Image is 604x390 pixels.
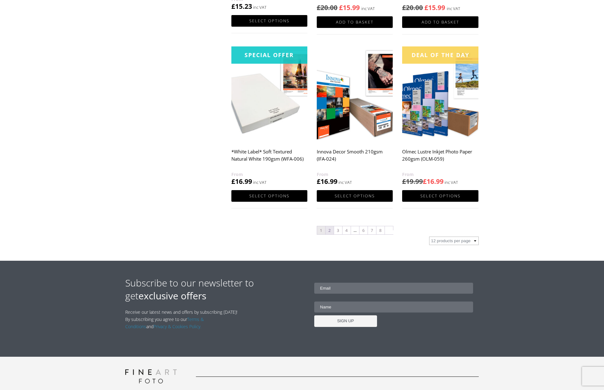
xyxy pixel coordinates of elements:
bdi: 16.99 [317,177,337,186]
img: Olmec Lustre Inkjet Photo Paper 260gsm (OLM-059) [402,46,478,142]
a: Page 2 [326,226,334,234]
a: Add to basket: “Hahnemuhle Matt Fine Art Smooth Inkjet Sample pack (10 sheets)” [317,16,393,28]
input: Email [314,283,473,294]
bdi: 19.99 [402,177,423,186]
p: Receive our latest news and offers by subscribing [DATE]! By subscribing you agree to our and [125,308,241,330]
bdi: 15.99 [424,3,445,12]
a: Select options for “*White Label* Soft Textured Natural White 190gsm (WFA-006)” [231,190,307,202]
a: Special Offer*White Label* Soft Textured Natural White 190gsm (WFA-006) £16.99 [231,46,307,186]
bdi: 15.99 [339,3,360,12]
img: Innova Decor Smooth 210gsm (IFA-024) [317,46,393,142]
span: Page 1 [317,226,325,234]
h2: Olmec Lustre Inkjet Photo Paper 260gsm (OLM-059) [402,146,478,171]
h2: Innova Decor Smooth 210gsm (IFA-024) [317,146,393,171]
a: Page 7 [368,226,376,234]
a: Page 6 [359,226,368,234]
h2: Subscribe to our newsletter to get [125,276,302,302]
a: Add to basket: “Hahnemuhle Matt Fine Art Textured Inkjet Sample pack (10 sheets)” [402,16,478,28]
a: Deal of the day Olmec Lustre Inkjet Photo Paper 260gsm (OLM-059) £19.99£16.99 [402,46,478,186]
bdi: 20.00 [402,3,423,12]
bdi: 15.23 [231,2,252,11]
a: Select options for “Innova Decor Smooth 210gsm (IFA-024)” [317,190,393,202]
span: £ [402,177,406,186]
bdi: 16.99 [423,177,444,186]
a: Privacy & Cookies Policy. [154,323,201,329]
div: Deal of the day [402,46,478,64]
div: Special Offer [231,46,307,64]
bdi: 20.00 [317,3,337,12]
img: logo-grey.svg [125,369,177,383]
span: £ [402,3,406,12]
span: £ [231,177,235,186]
img: *White Label* Soft Textured Natural White 190gsm (WFA-006) [231,46,307,142]
input: Name [314,302,473,313]
span: £ [339,3,343,12]
a: Innova Decor Smooth 210gsm (IFA-024) £16.99 [317,46,393,186]
h2: *White Label* Soft Textured Natural White 190gsm (WFA-006) [231,146,307,171]
a: Select options for “Olmec Lustre Inkjet Photo Paper 260gsm (OLM-059)” [402,190,478,202]
bdi: 16.99 [231,177,252,186]
span: £ [317,177,321,186]
span: £ [231,2,235,11]
span: … [351,226,359,234]
a: Page 8 [376,226,385,234]
strong: exclusive offers [138,289,206,302]
a: Select options for “Impressora Pro Photo Matte HD Inkjet Photo Paper 230gsm” [231,15,307,27]
span: £ [424,3,428,12]
strong: inc VAT [447,5,460,12]
strong: inc VAT [361,5,375,12]
nav: Product Pagination [231,226,479,237]
a: Page 3 [334,226,342,234]
input: SIGN UP [314,315,377,327]
span: £ [423,177,427,186]
a: Page 4 [342,226,351,234]
span: £ [317,3,321,12]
